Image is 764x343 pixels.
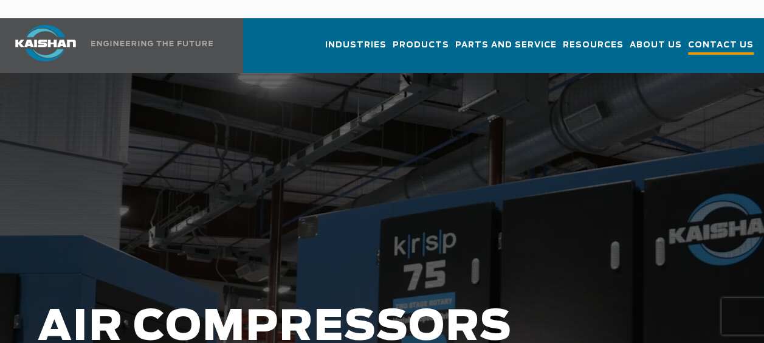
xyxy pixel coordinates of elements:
a: About Us [630,29,682,71]
span: Contact Us [688,38,754,55]
a: Parts and Service [455,29,557,71]
a: Products [393,29,449,71]
span: Parts and Service [455,38,557,52]
a: Contact Us [688,29,754,73]
span: Products [393,38,449,52]
a: Industries [325,29,387,71]
img: Engineering the future [91,41,213,46]
span: About Us [630,38,682,52]
span: Industries [325,38,387,52]
span: Resources [563,38,624,52]
a: Resources [563,29,624,71]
